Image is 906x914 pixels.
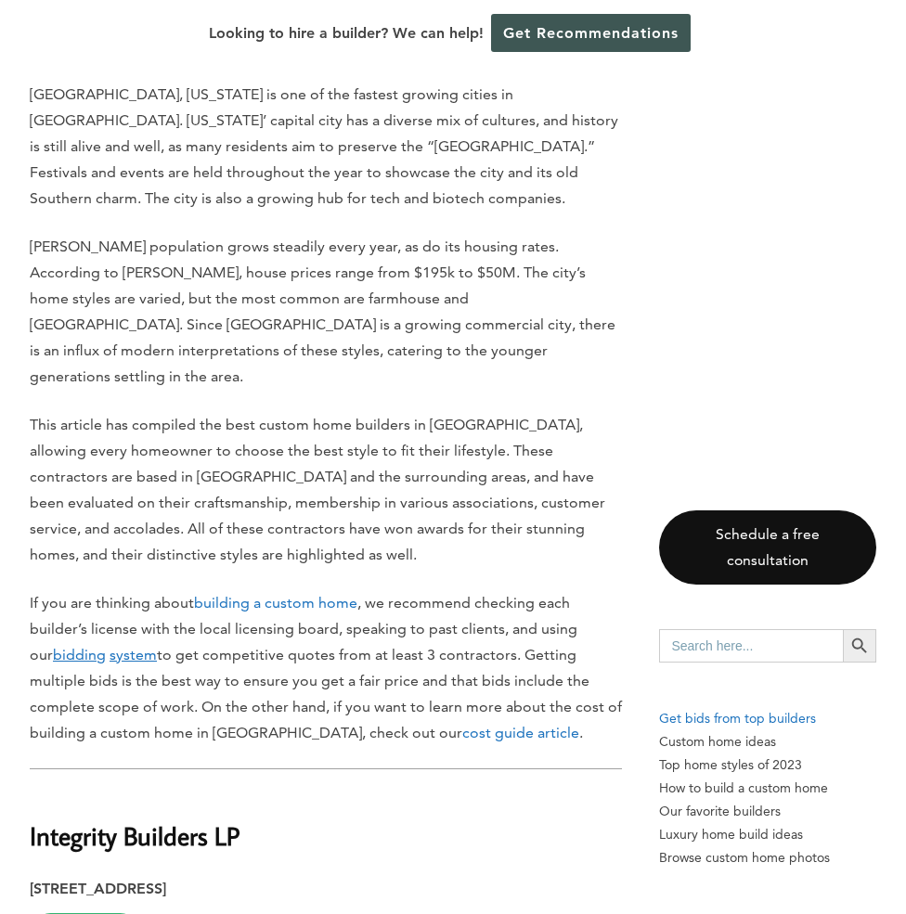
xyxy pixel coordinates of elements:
[30,792,622,856] h2: Integrity Builders LP
[659,777,876,800] a: How to build a custom home
[53,646,106,663] u: bidding
[659,730,876,753] a: Custom home ideas
[491,14,691,52] a: Get Recommendations
[659,707,876,730] p: Get bids from top builders
[30,238,615,385] span: [PERSON_NAME] population grows steadily every year, as do its housing rates. According to [PERSON...
[462,724,579,741] a: cost guide article
[659,846,876,869] a: Browse custom home photos
[659,753,876,777] a: Top home styles of 2023
[30,590,622,746] p: If you are thinking about , we recommend checking each builder’s license with the local licensing...
[194,594,357,611] a: building a custom home
[849,636,870,656] svg: Search
[659,629,843,663] input: Search here...
[659,823,876,846] a: Luxury home build ideas
[659,800,876,823] a: Our favorite builders
[659,510,876,585] a: Schedule a free consultation
[110,646,157,663] u: system
[30,85,618,207] span: [GEOGRAPHIC_DATA], [US_STATE] is one of the fastest growing cities in [GEOGRAPHIC_DATA]. [US_STAT...
[30,416,605,563] span: This article has compiled the best custom home builders in [GEOGRAPHIC_DATA], allowing every home...
[30,880,166,897] strong: [STREET_ADDRESS]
